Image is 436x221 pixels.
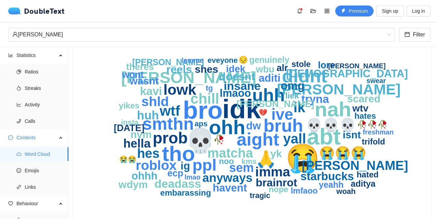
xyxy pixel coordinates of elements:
[351,179,376,188] text: aditya
[281,79,305,92] text: omg
[315,98,351,121] text: nah
[250,191,270,200] text: tragic
[162,142,195,165] text: tho
[282,66,327,86] text: didnt
[256,150,277,169] text: 🙏
[308,8,318,14] span: folder-open
[12,28,385,41] div: [PERSON_NAME]
[237,129,279,149] text: aight
[195,119,208,128] text: aps
[363,128,394,136] text: freshman
[242,157,257,166] text: kms
[122,70,144,80] text: wont
[382,7,398,15] span: Sign up
[114,123,144,133] text: [DATE]
[16,119,21,124] span: phone
[181,160,190,172] text: ig
[208,56,238,65] text: eveyone
[336,187,356,196] text: woah
[239,55,248,65] text: 😔
[283,131,306,146] text: yall
[224,79,261,92] text: insane
[357,119,388,129] text: 🥀🥀🥀
[308,5,319,16] button: folder-open
[25,114,63,128] span: Calls
[362,137,385,146] text: trifold
[291,186,318,195] text: lmfaoo
[209,116,245,138] text: ohh
[16,69,21,74] span: pie-chart
[143,114,194,133] text: smthn
[301,93,329,105] text: tryna
[203,171,253,184] text: anyways
[132,57,204,67] text: [PERSON_NAME]
[121,68,256,86] text: [PERSON_NAME]
[252,85,285,105] text: uhh
[12,32,18,37] span: user
[184,173,201,181] text: lmao
[119,101,140,110] text: yikes
[256,176,297,189] text: brainrot
[219,156,234,166] text: noo
[404,32,410,38] span: calendar
[357,170,379,179] text: hated
[8,201,13,206] span: heart
[222,94,261,124] text: idk
[220,87,251,99] text: lmaoo
[25,65,63,79] span: Ratios
[163,81,196,98] text: lowk
[376,5,403,16] button: Sign up
[347,93,380,104] text: scared
[16,48,57,62] span: Statistics
[343,129,361,140] text: isnt
[322,5,332,16] button: appstore
[302,159,408,173] text: [PERSON_NAME]
[292,59,311,69] text: stole
[341,9,346,14] span: thunderbolt
[126,62,154,72] text: theres
[137,108,159,122] text: huh
[413,30,425,39] span: Filter
[8,53,13,58] span: bar-chart
[412,7,425,15] span: Log in
[140,85,162,97] text: kavi
[25,147,63,161] span: Word Cloud
[249,55,289,65] text: genuinely
[407,5,431,16] button: Log in
[318,60,335,70] text: lore
[335,5,374,16] button: thunderboltPremium
[25,180,63,194] span: Links
[12,28,391,41] span: kaavya
[213,182,247,194] text: havent
[286,68,408,80] text: [DEMOGRAPHIC_DATA]
[270,148,282,159] text: yk
[226,63,245,74] text: idek
[8,8,24,14] img: logo
[16,197,57,210] span: Behaviour
[294,8,305,14] span: bell
[259,72,281,84] text: aditi
[25,98,63,112] span: Activity
[118,179,148,190] text: wdym
[306,117,356,133] text: 💀💀💀
[16,185,21,189] span: link
[16,131,57,144] span: Contents
[142,94,169,109] text: shld
[159,103,180,119] text: wtf
[160,188,211,197] text: embarassing
[207,146,253,160] text: matcha
[286,142,320,174] text: 😭
[256,64,275,74] text: wbu
[349,7,368,15] span: Premium
[399,28,431,42] button: calendarFilter
[155,177,201,190] text: deadass
[307,124,341,149] text: abt
[286,91,300,100] text: liek
[246,120,261,132] text: dw
[229,161,254,175] text: sem
[137,146,159,161] text: hes
[129,75,159,86] text: wasnt
[16,168,21,173] span: smile
[166,63,192,75] text: reels
[119,155,136,163] text: 😭😭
